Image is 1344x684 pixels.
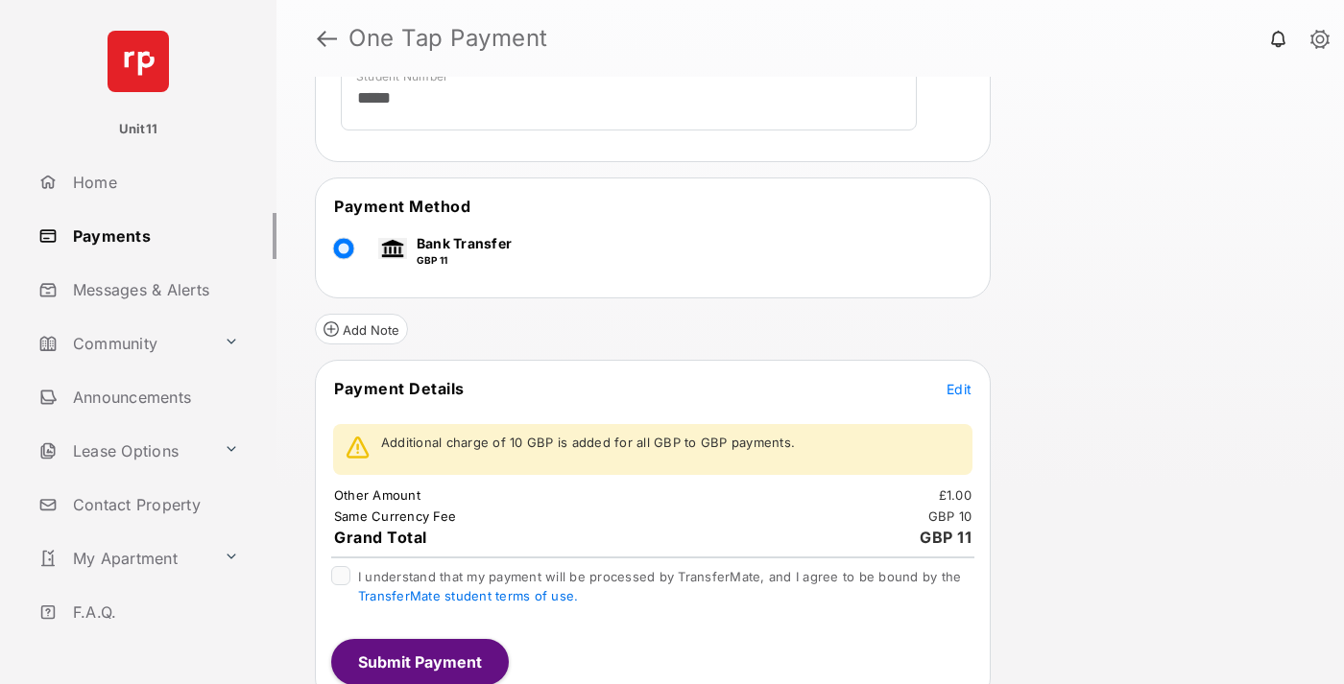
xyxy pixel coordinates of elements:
td: Same Currency Fee [333,507,457,525]
span: Payment Details [334,379,465,398]
span: Grand Total [334,528,427,547]
p: Unit11 [119,120,158,139]
a: Announcements [31,374,276,420]
span: Payment Method [334,197,470,216]
a: Lease Options [31,428,216,474]
a: My Apartment [31,535,216,581]
td: £1.00 [938,486,972,504]
a: Home [31,159,276,205]
td: Other Amount [333,486,421,504]
a: TransferMate student terms of use. [358,588,578,603]
p: GBP 11 [417,253,512,268]
a: Messages & Alerts [31,267,276,313]
a: Payments [31,213,276,259]
td: GBP 10 [927,507,973,525]
strong: One Tap Payment [348,27,548,50]
p: Bank Transfer [417,233,512,253]
a: Community [31,320,216,366]
a: F.A.Q. [31,589,276,635]
p: Additional charge of 10 GBP is added for all GBP to GBP payments. [381,434,795,453]
span: I understand that my payment will be processed by TransferMate, and I agree to be bound by the [358,569,961,603]
span: GBP 11 [920,528,972,547]
img: bank.png [378,238,407,259]
img: svg+xml;base64,PHN2ZyB4bWxucz0iaHR0cDovL3d3dy53My5vcmcvMjAwMC9zdmciIHdpZHRoPSI2NCIgaGVpZ2h0PSI2NC... [108,31,169,92]
button: Add Note [315,314,408,344]
button: Edit [947,379,972,398]
a: Contact Property [31,482,276,528]
span: Edit [947,381,972,397]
